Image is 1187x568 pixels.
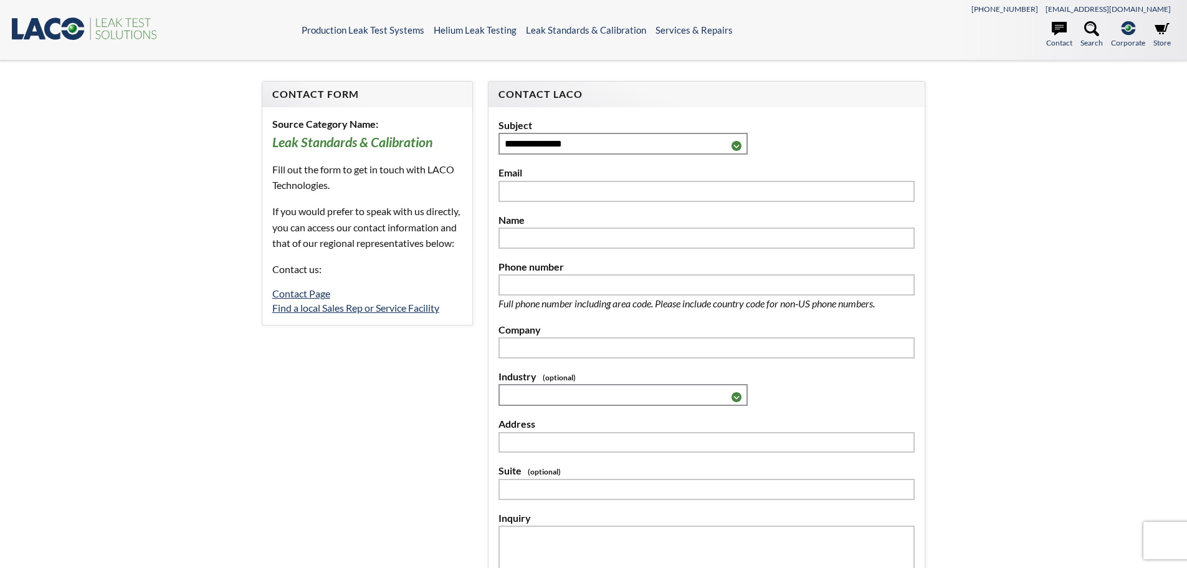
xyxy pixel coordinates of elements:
a: [PHONE_NUMBER] [971,4,1038,14]
a: Leak Standards & Calibration [526,24,646,36]
p: If you would prefer to speak with us directly, you can access our contact information and that of... [272,203,462,251]
label: Address [498,416,915,432]
span: Corporate [1111,37,1145,49]
p: Contact us: [272,261,462,277]
a: Find a local Sales Rep or Service Facility [272,302,439,314]
a: Contact Page [272,287,330,299]
label: Subject [498,117,915,133]
a: Production Leak Test Systems [302,24,424,36]
h3: Leak Standards & Calibration [272,134,462,152]
a: Services & Repairs [655,24,733,36]
a: Contact [1046,21,1072,49]
a: [EMAIL_ADDRESS][DOMAIN_NAME] [1046,4,1171,14]
label: Email [498,165,915,181]
label: Inquiry [498,510,915,526]
label: Phone number [498,259,915,275]
p: Full phone number including area code. Please include country code for non-US phone numbers. [498,296,915,312]
a: Helium Leak Testing [434,24,517,36]
h4: Contact Form [272,88,462,101]
a: Store [1153,21,1171,49]
a: Search [1080,21,1103,49]
b: Source Category Name: [272,118,378,130]
label: Industry [498,368,915,385]
p: Fill out the form to get in touch with LACO Technologies. [272,161,462,193]
label: Company [498,322,915,338]
label: Suite [498,463,915,479]
h4: Contact LACO [498,88,915,101]
label: Name [498,212,915,228]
